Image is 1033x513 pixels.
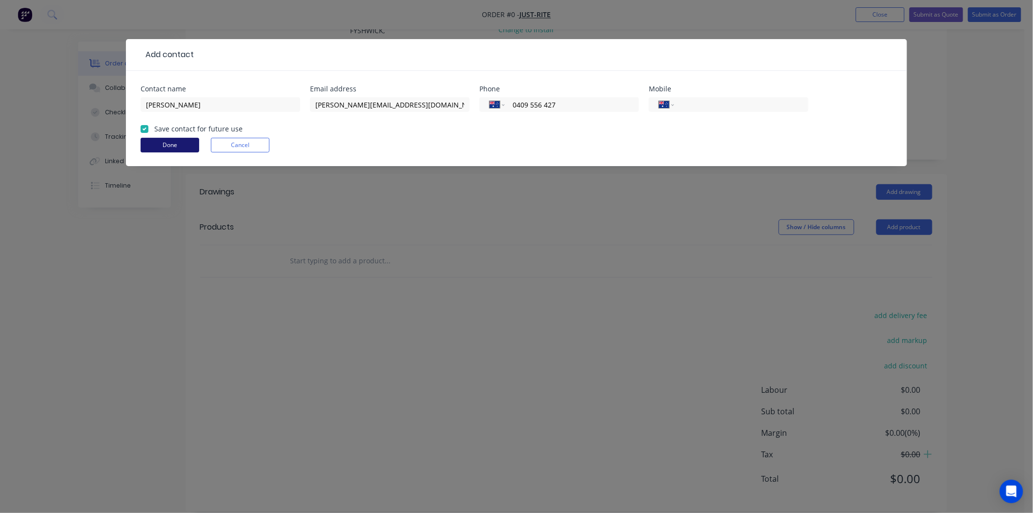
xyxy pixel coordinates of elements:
[141,85,300,92] div: Contact name
[211,138,269,152] button: Cancel
[141,49,194,61] div: Add contact
[649,85,808,92] div: Mobile
[479,85,639,92] div: Phone
[1000,480,1023,503] div: Open Intercom Messenger
[141,138,199,152] button: Done
[154,124,243,134] label: Save contact for future use
[310,85,470,92] div: Email address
